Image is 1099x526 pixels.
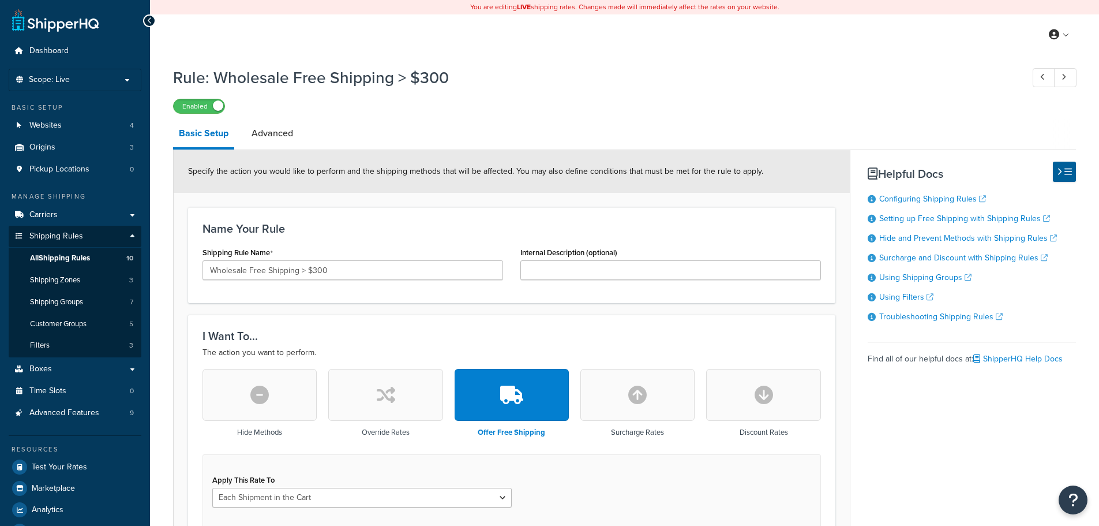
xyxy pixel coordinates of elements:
a: Surcharge and Discount with Shipping Rules [879,252,1048,264]
h3: Hide Methods [237,428,282,437]
p: The action you want to perform. [202,346,821,360]
a: Using Shipping Groups [879,271,972,283]
h3: I Want To... [202,330,821,342]
div: Resources [9,445,141,454]
span: 3 [129,275,133,285]
a: Test Your Rates [9,457,141,477]
label: Apply This Rate To [212,476,275,484]
span: Marketplace [32,484,75,494]
span: Boxes [29,364,52,374]
li: Shipping Groups [9,292,141,313]
a: Boxes [9,359,141,380]
h3: Surcharge Rates [611,428,664,437]
span: Filters [30,341,50,350]
span: 9 [130,408,134,418]
a: Pickup Locations0 [9,159,141,180]
li: Pickup Locations [9,159,141,180]
b: LIVE [517,2,531,12]
h3: Discount Rates [740,428,788,437]
a: Marketplace [9,478,141,499]
a: AllShipping Rules10 [9,248,141,269]
li: Shipping Rules [9,226,141,357]
li: Advanced Features [9,402,141,424]
a: Next Record [1054,68,1077,87]
a: Customer Groups5 [9,314,141,335]
span: Test Your Rates [32,462,87,472]
label: Shipping Rule Name [202,248,273,258]
span: All Shipping Rules [30,253,90,263]
span: Specify the action you would like to perform and the shipping methods that will be affected. You ... [188,165,763,177]
h3: Helpful Docs [868,167,1076,180]
button: Open Resource Center [1059,486,1087,514]
a: Setting up Free Shipping with Shipping Rules [879,212,1050,225]
a: Configuring Shipping Rules [879,193,986,205]
span: Dashboard [29,46,69,56]
span: Advanced Features [29,408,99,418]
span: Analytics [32,505,63,515]
a: Dashboard [9,40,141,62]
span: 7 [130,297,133,307]
h3: Name Your Rule [202,222,821,235]
a: Shipping Zones3 [9,270,141,291]
li: Websites [9,115,141,136]
a: Time Slots0 [9,380,141,402]
a: Using Filters [879,291,933,303]
a: Troubleshooting Shipping Rules [879,311,1003,323]
li: Origins [9,137,141,158]
a: Shipping Groups7 [9,292,141,313]
a: Basic Setup [173,120,234,150]
a: Carriers [9,204,141,226]
span: 5 [129,319,133,329]
span: 3 [129,341,133,350]
a: Hide and Prevent Methods with Shipping Rules [879,232,1057,244]
span: Carriers [29,210,58,220]
span: Shipping Zones [30,275,80,285]
li: Shipping Zones [9,270,141,291]
span: 0 [130,165,134,174]
span: Shipping Rules [29,232,83,241]
span: 0 [130,386,134,396]
div: Find all of our helpful docs at: [868,342,1076,367]
label: Enabled [174,99,224,113]
span: 10 [126,253,133,263]
a: Advanced [246,120,299,147]
span: Scope: Live [29,75,70,85]
li: Filters [9,335,141,356]
a: Shipping Rules [9,226,141,247]
a: Previous Record [1033,68,1055,87]
li: Time Slots [9,380,141,402]
div: Manage Shipping [9,192,141,202]
h3: Offer Free Shipping [478,428,545,437]
a: Origins3 [9,137,141,158]
span: Shipping Groups [30,297,83,307]
span: Customer Groups [30,319,87,329]
button: Hide Help Docs [1053,162,1076,182]
a: Websites4 [9,115,141,136]
a: ShipperHQ Help Docs [973,353,1063,365]
h1: Rule: Wholesale Free Shipping > $300 [173,66,1011,89]
li: Customer Groups [9,314,141,335]
a: Advanced Features9 [9,402,141,424]
div: Basic Setup [9,103,141,113]
h3: Override Rates [362,428,410,437]
label: Internal Description (optional) [520,248,617,257]
a: Analytics [9,499,141,520]
span: 3 [130,143,134,152]
span: Origins [29,143,55,152]
span: Pickup Locations [29,165,89,174]
span: Time Slots [29,386,66,396]
span: 4 [130,121,134,130]
span: Websites [29,121,62,130]
a: Filters3 [9,335,141,356]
